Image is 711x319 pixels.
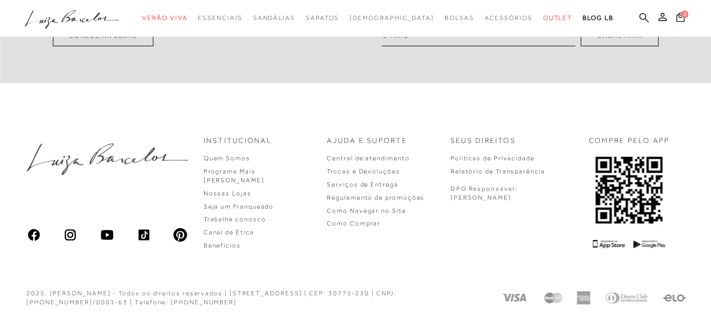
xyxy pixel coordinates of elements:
img: Mastercard [543,291,564,305]
a: categoryNavScreenReaderText [198,8,242,28]
div: 2025, [PERSON_NAME] - Todos os direitos reservados | [STREET_ADDRESS] | CEP: 30775-230 | CNPJ: [P... [26,289,474,307]
a: Nossas Lojas [204,190,252,197]
a: categoryNavScreenReaderText [253,8,295,28]
span: BLOG LB [583,14,613,22]
a: categoryNavScreenReaderText [543,8,573,28]
a: Quem Somos [204,155,251,162]
img: Diners Club [603,291,650,305]
span: Sandálias [253,14,295,22]
p: Institucional [204,136,272,146]
span: 0 [681,11,688,18]
p: DPO Responsável: [PERSON_NAME] [450,184,518,202]
span: Verão Viva [142,14,187,22]
span: Essenciais [198,14,242,22]
img: tiktok [136,228,151,242]
img: Google Play Logo [634,240,666,249]
a: noSubCategoriesText [349,8,434,28]
a: Regulamento de promoções [327,194,425,201]
img: Elo [663,291,686,305]
button: 0 [673,12,688,26]
a: Políticas de Privacidade [450,155,535,162]
img: instagram_material_outline [63,228,78,242]
span: Bolsas [445,14,474,22]
a: Como Navegar no Site [327,207,406,214]
span: Outlet [543,14,573,22]
a: Como Comprar [327,220,380,227]
a: Benefícios [204,242,241,249]
span: Acessórios [485,14,533,22]
a: Central de atendimento [327,155,409,162]
span: Sapatos [306,14,339,22]
a: categoryNavScreenReaderText [445,8,474,28]
img: youtube_material_rounded [99,228,114,242]
a: Trabalhe conosco [204,215,266,223]
img: American Express [576,291,590,305]
a: categoryNavScreenReaderText [485,8,533,28]
p: Ajuda e Suporte [327,136,407,146]
a: Trocas e Devoluções [327,168,400,175]
img: QRCODE [595,154,664,226]
a: categoryNavScreenReaderText [142,8,187,28]
a: Serviços de Entrega [327,181,398,188]
a: categoryNavScreenReaderText [306,8,339,28]
img: facebook_ios_glyph [26,228,41,242]
img: Visa [500,291,530,305]
a: BLOG LB [583,8,613,28]
p: COMPRE PELO APP [589,136,670,146]
span: [DEMOGRAPHIC_DATA] [349,14,434,22]
p: Seus Direitos [450,136,516,146]
a: Canal de Ética [204,229,254,236]
a: Seja um Franqueado [204,203,274,210]
img: pinterest_ios_filled [173,228,188,242]
a: Relatório de Transparência [450,168,545,175]
a: Programa Mais [PERSON_NAME] [204,168,265,184]
img: App Store Logo [593,240,625,249]
img: luiza-barcelos.png [26,143,188,175]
